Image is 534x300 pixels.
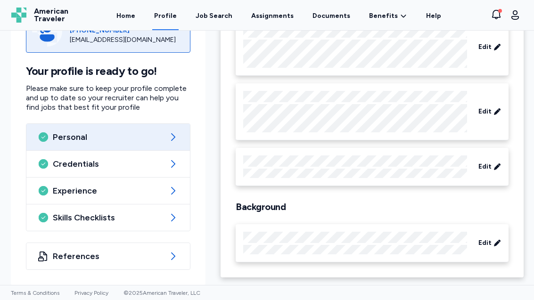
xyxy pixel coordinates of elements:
[369,11,407,21] a: Benefits
[11,8,26,23] img: Logo
[478,42,492,52] span: Edit
[236,224,508,262] div: Edit
[11,290,59,296] a: Terms & Conditions
[70,26,185,35] a: [PHONE_NUMBER]
[70,35,185,45] div: [EMAIL_ADDRESS][DOMAIN_NAME]
[53,158,164,170] span: Credentials
[53,251,164,262] span: References
[34,8,68,23] span: American Traveler
[152,1,179,30] a: Profile
[478,162,492,171] span: Edit
[53,212,164,223] span: Skills Checklists
[236,148,508,186] div: Edit
[123,290,200,296] span: © 2025 American Traveler, LLC
[236,19,508,76] div: Edit
[236,83,508,140] div: Edit
[32,16,62,47] img: Consultant
[369,11,398,21] span: Benefits
[26,64,191,78] h1: Your profile is ready to go!
[26,84,191,112] p: Please make sure to keep your profile complete and up to date so your recruiter can help you find...
[53,185,164,196] span: Experience
[196,11,232,21] div: Job Search
[478,238,492,248] span: Edit
[478,107,492,116] span: Edit
[74,290,108,296] a: Privacy Policy
[236,201,508,213] h2: Background
[53,131,164,143] span: Personal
